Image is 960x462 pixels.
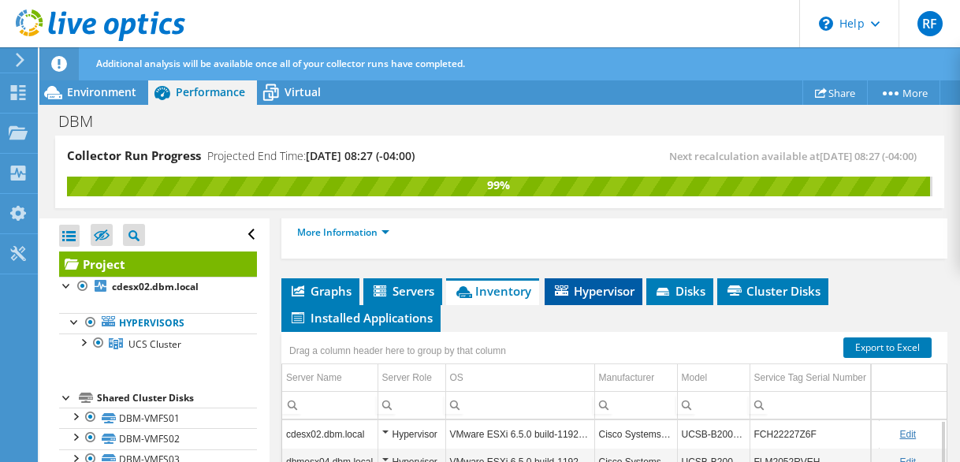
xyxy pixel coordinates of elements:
a: DBM-VMFS01 [59,408,257,428]
span: Servers [371,283,434,299]
span: Additional analysis will be available once all of your collector runs have completed. [96,57,465,70]
td: Server Role Column [378,364,445,392]
a: Share [802,80,868,105]
td: Server Name Column [282,364,378,392]
td: Column Manufacturer, Value Cisco Systems Inc [594,420,677,448]
div: Shared Cluster Disks [97,389,257,408]
a: Project [59,251,257,277]
span: [DATE] 08:27 (-04:00) [306,148,415,163]
span: UCS Cluster [128,337,181,351]
div: 99% [67,177,930,194]
span: [DATE] 08:27 (-04:00) [820,149,917,163]
span: Next recalculation available at [669,149,925,163]
td: Manufacturer Column [594,364,677,392]
a: Export to Excel [843,337,932,358]
span: Inventory [454,283,531,299]
div: Drag a column header here to group by that column [285,340,510,362]
div: OS [450,368,463,387]
td: Column Server Role, Filter cell [378,391,445,419]
div: Server Role [382,368,432,387]
td: Column Server Name, Value cdesx02.dbm.local [282,420,378,448]
a: cdesx02.dbm.local [59,277,257,297]
span: RF [917,11,943,36]
div: Model [682,368,708,387]
svg: \n [819,17,833,31]
td: Model Column [677,364,750,392]
b: cdesx02.dbm.local [112,280,199,293]
td: Column Model, Filter cell [677,391,750,419]
a: DBM-VMFS02 [59,428,257,449]
a: More Information [297,225,389,239]
td: Column Service Tag Serial Number, Filter cell [750,391,879,419]
h1: DBM [51,113,117,130]
td: Column Server Role, Value Hypervisor [378,420,445,448]
td: Column OS, Filter cell [445,391,594,419]
span: Installed Applications [289,310,433,326]
div: Hypervisor [382,425,441,444]
span: Cluster Disks [725,283,820,299]
div: Server Name [286,368,342,387]
td: Column Service Tag Serial Number, Value FCH22227Z6F [750,420,879,448]
a: Edit [899,429,916,440]
div: Manufacturer [599,368,655,387]
span: Disks [654,283,705,299]
td: Column Manufacturer, Filter cell [594,391,677,419]
span: Environment [67,84,136,99]
h4: Projected End Time: [207,147,415,165]
a: More [867,80,940,105]
div: Service Tag Serial Number [754,368,867,387]
a: Hypervisors [59,313,257,333]
td: Column Server Name, Filter cell [282,391,378,419]
span: Graphs [289,283,352,299]
td: OS Column [445,364,594,392]
span: Performance [176,84,245,99]
a: UCS Cluster [59,333,257,354]
td: Column OS, Value VMware ESXi 6.5.0 build-11925212 [445,420,594,448]
td: Column Model, Value UCSB-B200-M5 [677,420,750,448]
span: Virtual [285,84,321,99]
td: Service Tag Serial Number Column [750,364,879,392]
span: Hypervisor [553,283,634,299]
